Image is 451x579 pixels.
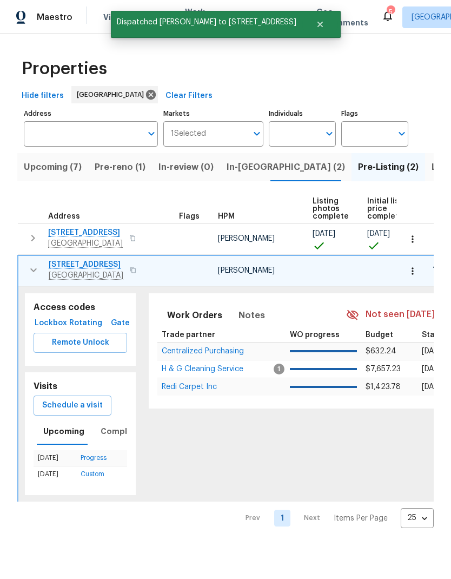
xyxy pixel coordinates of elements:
label: Flags [341,110,408,117]
button: Open [322,126,337,141]
span: Not seen [DATE] [366,308,435,321]
button: Remote Unlock [34,333,127,353]
p: Items Per Page [334,513,388,524]
span: Lockbox [38,317,64,330]
td: [DATE] [34,450,76,466]
span: Initial list price complete [367,198,403,220]
span: Visits [103,12,125,23]
button: Open [394,126,409,141]
span: Rotating [72,317,98,330]
td: [DATE] [34,466,76,482]
div: 25 [401,504,434,532]
label: Individuals [269,110,336,117]
button: Hide filters [17,86,68,106]
span: Properties [22,63,107,74]
span: Remote Unlock [42,336,118,350]
span: Work Orders [185,6,213,28]
span: [DATE] [313,230,335,238]
h5: Visits [34,381,57,392]
span: Clear Filters [165,89,213,103]
button: Schedule a visit [34,396,111,416]
span: Schedule a visit [42,399,103,412]
a: Progress [81,455,107,461]
a: Goto page 1 [274,510,290,527]
div: [GEOGRAPHIC_DATA] [71,86,158,103]
span: [DATE] [422,347,445,355]
button: Lockbox [34,313,68,333]
span: [GEOGRAPHIC_DATA] [77,89,148,100]
span: Start [422,331,441,339]
span: Address [48,213,80,220]
a: Custom [81,471,104,477]
button: Open [144,126,159,141]
span: $632.24 [366,347,396,355]
button: Open [249,126,264,141]
span: In-review (0) [158,160,214,175]
span: Hide filters [22,89,64,103]
button: Gate [103,313,137,333]
span: Maestro [37,12,72,23]
span: Upcoming (7) [24,160,82,175]
span: Gate [107,317,133,330]
span: Completed [101,425,146,438]
button: Close [302,14,338,35]
span: $1,423.78 [366,383,401,391]
label: Markets [163,110,264,117]
span: Pre-reno (1) [95,160,145,175]
span: [DATE] [422,383,445,391]
span: Pre-Listing (2) [358,160,419,175]
span: Geo Assignments [316,6,368,28]
button: Clear Filters [161,86,217,106]
span: 1 Selected [171,129,206,139]
a: Redi Carpet Inc [162,384,217,390]
label: Address [24,110,158,117]
span: Budget [366,331,393,339]
nav: Pagination Navigation [235,508,434,528]
span: Redi Carpet Inc [162,383,217,391]
span: [DATE] [422,365,445,373]
span: In-[GEOGRAPHIC_DATA] (2) [227,160,345,175]
span: Listing photos complete [313,198,349,220]
span: WO progress [290,331,340,339]
h5: Access codes [34,302,127,313]
span: $7,657.23 [366,365,401,373]
button: Rotating [68,313,103,333]
div: 5 [387,6,394,17]
span: [DATE] [367,230,390,238]
span: Dispatched [PERSON_NAME] to [STREET_ADDRESS] [111,11,302,34]
span: Upcoming [43,425,84,438]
